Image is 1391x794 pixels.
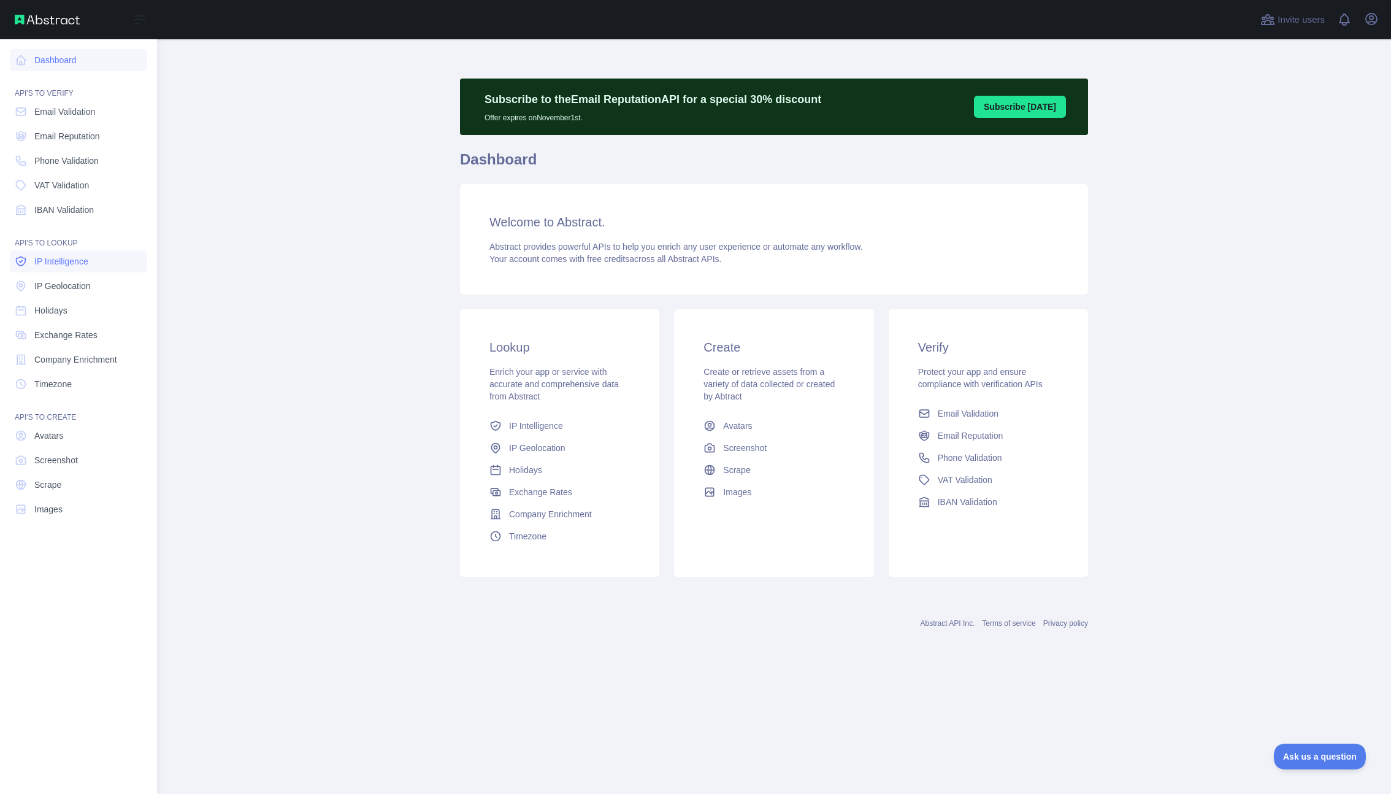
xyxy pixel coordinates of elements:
a: Avatars [10,425,147,447]
p: Offer expires on November 1st. [485,108,821,123]
a: Privacy policy [1043,619,1088,628]
span: Email Validation [34,106,95,118]
a: Timezone [10,373,147,395]
a: Email Validation [913,403,1063,425]
span: VAT Validation [938,474,992,486]
span: IP Intelligence [509,420,563,432]
span: Exchange Rates [509,486,572,498]
span: IP Geolocation [34,280,91,292]
div: API'S TO LOOKUP [10,223,147,248]
a: IP Geolocation [485,437,635,459]
a: Holidays [10,299,147,322]
a: Exchange Rates [10,324,147,346]
a: Email Reputation [10,125,147,147]
a: IP Geolocation [10,275,147,297]
span: Screenshot [34,454,78,466]
a: VAT Validation [913,469,1063,491]
span: Images [34,503,63,515]
span: Timezone [509,530,546,542]
span: Holidays [509,464,542,476]
span: IBAN Validation [938,496,997,508]
a: Holidays [485,459,635,481]
button: Invite users [1258,10,1327,29]
span: IP Geolocation [509,442,565,454]
p: Subscribe to the Email Reputation API for a special 30 % discount [485,91,821,108]
a: Screenshot [10,449,147,471]
span: IBAN Validation [34,204,94,216]
a: Phone Validation [913,447,1063,469]
span: Abstract provides powerful APIs to help you enrich any user experience or automate any workflow. [489,242,863,252]
a: VAT Validation [10,174,147,196]
span: Images [723,486,751,498]
span: free credits [587,254,629,264]
a: Scrape [699,459,849,481]
a: Email Validation [10,101,147,123]
span: Phone Validation [34,155,99,167]
a: Images [699,481,849,503]
h1: Dashboard [460,150,1088,179]
span: Screenshot [723,442,767,454]
h3: Verify [918,339,1059,356]
span: VAT Validation [34,179,89,191]
span: Phone Validation [938,452,1002,464]
span: Holidays [34,304,67,317]
a: IP Intelligence [485,415,635,437]
span: Company Enrichment [34,353,117,366]
button: Subscribe [DATE] [974,96,1066,118]
span: Enrich your app or service with accurate and comprehensive data from Abstract [489,367,619,401]
span: Create or retrieve assets from a variety of data collected or created by Abtract [703,367,835,401]
a: Abstract API Inc. [921,619,975,628]
span: Protect your app and ensure compliance with verification APIs [918,367,1043,389]
h3: Lookup [489,339,630,356]
span: Invite users [1278,13,1325,27]
span: Avatars [723,420,752,432]
span: Email Validation [938,407,998,420]
a: Company Enrichment [10,349,147,371]
a: Images [10,498,147,520]
iframe: Toggle Customer Support [1274,744,1366,769]
div: API'S TO VERIFY [10,74,147,98]
span: Email Reputation [938,430,1003,442]
span: Scrape [34,479,61,491]
h3: Create [703,339,844,356]
a: Avatars [699,415,849,437]
span: Email Reputation [34,130,100,142]
a: Email Reputation [913,425,1063,447]
span: IP Intelligence [34,255,88,268]
a: Terms of service [982,619,1035,628]
span: Exchange Rates [34,329,98,341]
div: API'S TO CREATE [10,398,147,422]
h3: Welcome to Abstract. [489,214,1059,231]
span: Avatars [34,430,63,442]
a: Screenshot [699,437,849,459]
span: Scrape [723,464,750,476]
a: IP Intelligence [10,250,147,272]
span: Your account comes with across all Abstract APIs. [489,254,721,264]
a: Exchange Rates [485,481,635,503]
a: IBAN Validation [913,491,1063,513]
span: Timezone [34,378,72,390]
a: Scrape [10,474,147,496]
a: IBAN Validation [10,199,147,221]
img: Abstract API [15,15,80,25]
a: Phone Validation [10,150,147,172]
a: Dashboard [10,49,147,71]
a: Timezone [485,525,635,547]
a: Company Enrichment [485,503,635,525]
span: Company Enrichment [509,508,592,520]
